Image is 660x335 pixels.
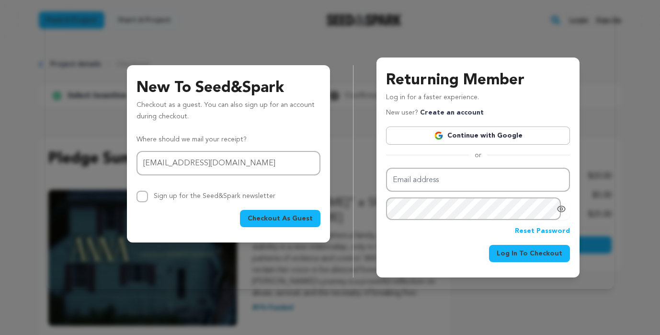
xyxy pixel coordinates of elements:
a: Reset Password [515,226,570,237]
span: or [469,150,487,160]
a: Continue with Google [386,127,570,145]
label: Sign up for the Seed&Spark newsletter [154,193,275,199]
input: Email address [137,151,320,175]
p: Where should we mail your receipt? [137,134,320,146]
a: Create an account [420,109,484,116]
a: Show password as plain text. Warning: this will display your password on the screen. [557,204,566,214]
p: Log in for a faster experience. [386,92,570,107]
input: Email address [386,168,570,192]
p: Checkout as a guest. You can also sign up for an account during checkout. [137,100,320,127]
button: Log In To Checkout [489,245,570,262]
span: Checkout As Guest [248,214,313,223]
h3: Returning Member [386,69,570,92]
button: Checkout As Guest [240,210,320,227]
img: Google logo [434,131,444,140]
p: New user? [386,107,484,119]
span: Log In To Checkout [497,249,562,258]
h3: New To Seed&Spark [137,77,320,100]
